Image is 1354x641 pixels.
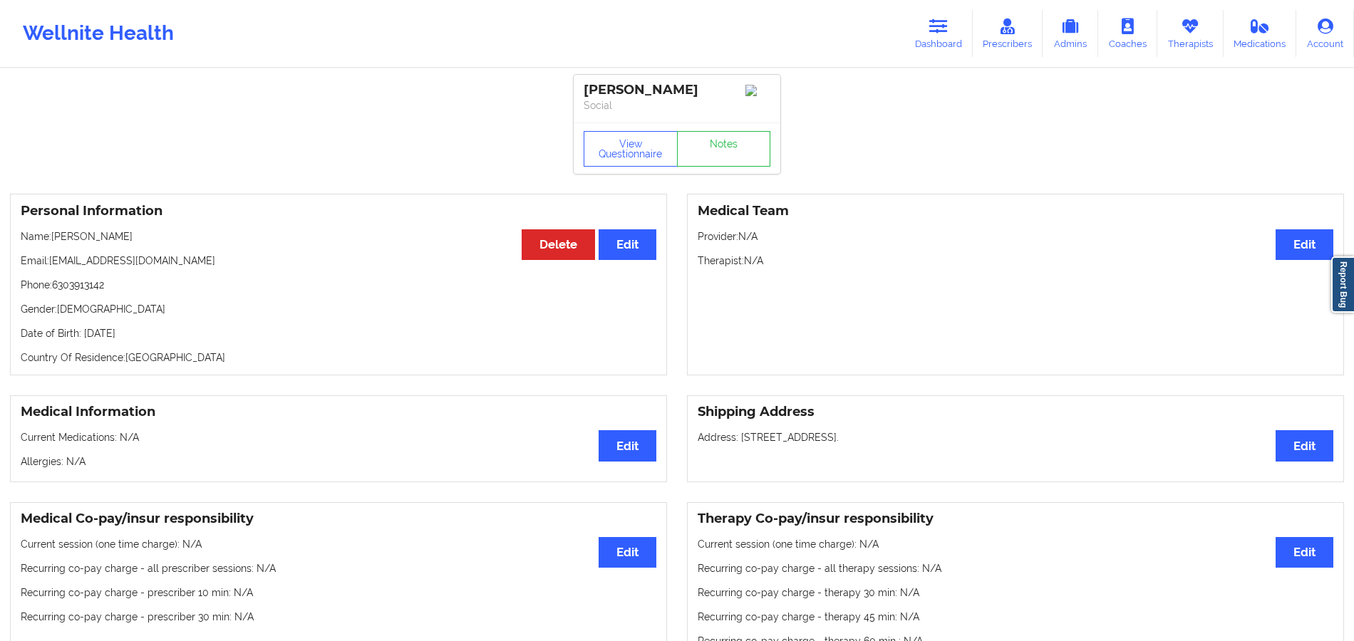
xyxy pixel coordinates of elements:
[677,131,771,167] a: Notes
[21,430,656,444] p: Current Medications: N/A
[1331,256,1354,313] a: Report Bug
[1296,10,1354,57] a: Account
[973,10,1043,57] a: Prescribers
[698,203,1333,219] h3: Medical Team
[21,203,656,219] h3: Personal Information
[522,229,595,260] button: Delete
[698,585,1333,600] p: Recurring co-pay charge - therapy 30 min : N/A
[21,302,656,316] p: Gender: [DEMOGRAPHIC_DATA]
[904,10,973,57] a: Dashboard
[21,404,656,420] h3: Medical Information
[1276,537,1333,568] button: Edit
[599,229,656,260] button: Edit
[21,278,656,292] p: Phone: 6303913142
[1276,430,1333,461] button: Edit
[599,537,656,568] button: Edit
[745,85,770,96] img: Image%2Fplaceholer-image.png
[1043,10,1098,57] a: Admins
[21,254,656,268] p: Email: [EMAIL_ADDRESS][DOMAIN_NAME]
[584,131,678,167] button: View Questionnaire
[698,404,1333,420] h3: Shipping Address
[21,537,656,551] p: Current session (one time charge): N/A
[21,610,656,624] p: Recurring co-pay charge - prescriber 30 min : N/A
[1098,10,1157,57] a: Coaches
[21,561,656,575] p: Recurring co-pay charge - all prescriber sessions : N/A
[1276,229,1333,260] button: Edit
[21,229,656,244] p: Name: [PERSON_NAME]
[584,98,770,113] p: Social
[698,430,1333,444] p: Address: [STREET_ADDRESS].
[21,326,656,340] p: Date of Birth: [DATE]
[698,561,1333,575] p: Recurring co-pay charge - all therapy sessions : N/A
[21,511,656,527] h3: Medical Co-pay/insur responsibility
[21,585,656,600] p: Recurring co-pay charge - prescriber 10 min : N/A
[698,537,1333,551] p: Current session (one time charge): N/A
[21,454,656,469] p: Allergies: N/A
[599,430,656,461] button: Edit
[698,511,1333,527] h3: Therapy Co-pay/insur responsibility
[584,82,770,98] div: [PERSON_NAME]
[1224,10,1297,57] a: Medications
[698,229,1333,244] p: Provider: N/A
[21,350,656,365] p: Country Of Residence: [GEOGRAPHIC_DATA]
[1157,10,1224,57] a: Therapists
[698,254,1333,268] p: Therapist: N/A
[698,610,1333,624] p: Recurring co-pay charge - therapy 45 min : N/A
